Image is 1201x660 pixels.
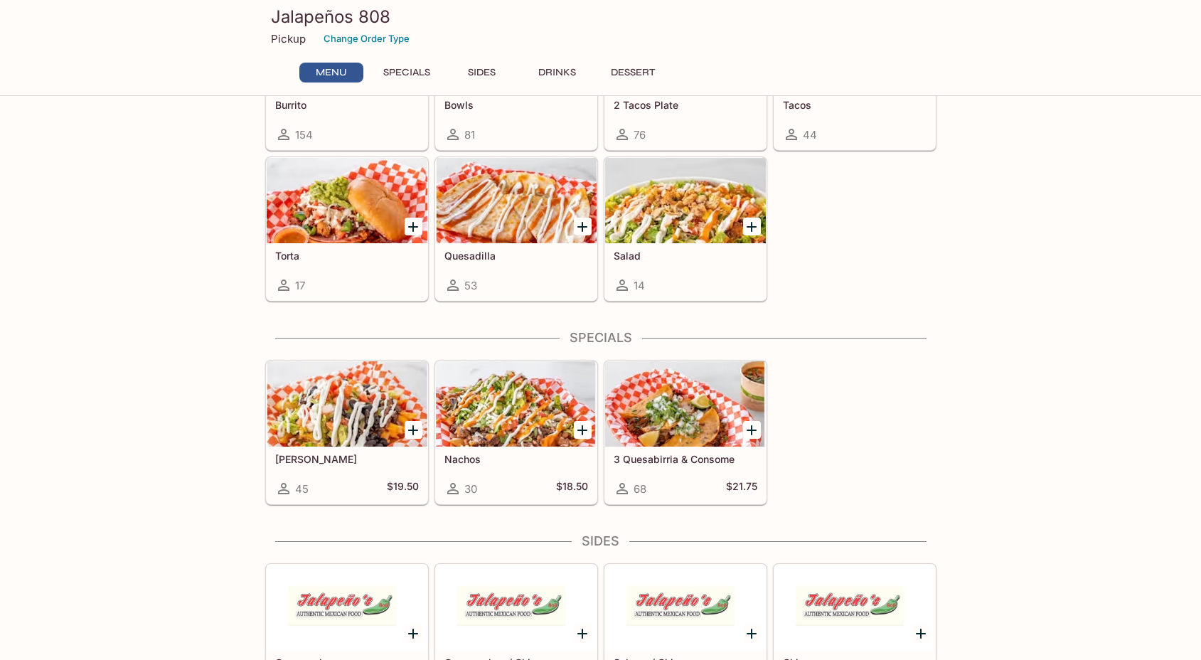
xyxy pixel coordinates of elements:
span: 53 [464,279,477,292]
div: Chips [774,565,935,650]
h5: $21.75 [726,480,757,497]
button: Add Carne Asada Fries [405,421,422,439]
h3: Jalapeños 808 [271,6,931,28]
button: Add Chips [912,624,930,642]
h5: Quesadilla [444,250,588,262]
span: 44 [803,128,817,142]
span: 14 [634,279,645,292]
button: Add Guacamole w/ Chips [574,624,592,642]
button: Drinks [525,63,589,82]
button: Dessert [601,63,665,82]
span: 45 [295,482,309,496]
h5: Nachos [444,453,588,465]
span: 17 [295,279,305,292]
span: 30 [464,482,477,496]
button: Sides [450,63,514,82]
h5: [PERSON_NAME] [275,453,419,465]
div: Salsa w/ Chips [605,565,766,650]
button: Add Guacamole [405,624,422,642]
button: Add Nachos [574,421,592,439]
div: Quesadilla [436,158,597,243]
div: Torta [267,158,427,243]
h5: $18.50 [556,480,588,497]
div: Guacamole [267,565,427,650]
button: Menu [299,63,363,82]
h5: Tacos [783,99,927,111]
span: 154 [295,128,313,142]
h5: Torta [275,250,419,262]
a: Quesadilla53 [435,157,597,301]
h5: Bowls [444,99,588,111]
span: 76 [634,128,646,142]
a: Salad14 [604,157,767,301]
div: Nachos [436,361,597,447]
a: 3 Quesabirria & Consome68$21.75 [604,361,767,504]
p: Pickup [271,32,306,46]
button: Add Quesadilla [574,218,592,235]
div: Guacamole w/ Chips [436,565,597,650]
span: 81 [464,128,475,142]
h5: 2 Tacos Plate [614,99,757,111]
span: 68 [634,482,646,496]
h5: 3 Quesabirria & Consome [614,453,757,465]
a: Torta17 [266,157,428,301]
button: Change Order Type [317,28,416,50]
h5: $19.50 [387,480,419,497]
h4: Sides [265,533,936,549]
div: Carne Asada Fries [267,361,427,447]
h5: Burrito [275,99,419,111]
button: Add Torta [405,218,422,235]
a: Nachos30$18.50 [435,361,597,504]
button: Add Salad [743,218,761,235]
a: [PERSON_NAME]45$19.50 [266,361,428,504]
button: Add Salsa w/ Chips [743,624,761,642]
button: Add 3 Quesabirria & Consome [743,421,761,439]
button: Specials [375,63,439,82]
h5: Salad [614,250,757,262]
h4: Specials [265,330,936,346]
div: Salad [605,158,766,243]
div: 3 Quesabirria & Consome [605,361,766,447]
